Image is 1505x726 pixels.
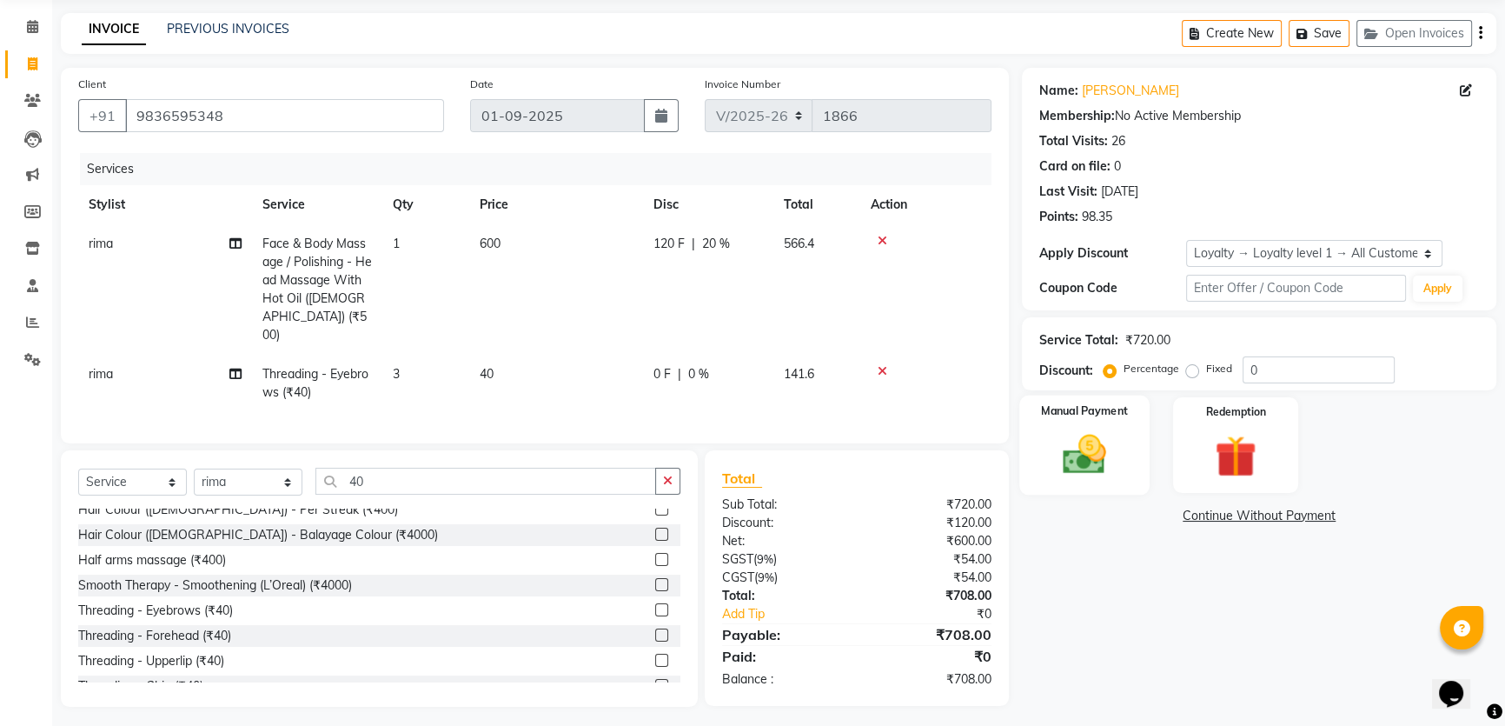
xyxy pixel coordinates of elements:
[709,646,857,667] div: Paid:
[78,602,233,620] div: Threading - Eyebrows (₹40)
[1111,132,1125,150] div: 26
[470,77,494,92] label: Date
[702,235,730,253] span: 20 %
[1101,183,1138,201] div: [DATE]
[1039,157,1111,176] div: Card on file:
[857,550,1004,569] div: ₹54.00
[784,366,814,382] span: 141.6
[860,185,991,224] th: Action
[709,670,857,689] div: Balance :
[722,470,762,488] span: Total
[78,652,224,670] div: Threading - Upperlip (₹40)
[480,236,501,251] span: 600
[757,552,773,566] span: 9%
[78,99,127,132] button: +91
[1039,331,1118,350] div: Service Total:
[688,365,709,383] span: 0 %
[1039,279,1186,297] div: Coupon Code
[758,570,774,584] span: 9%
[78,526,438,544] div: Hair Colour ([DEMOGRAPHIC_DATA]) - Balayage Colour (₹4000)
[78,185,252,224] th: Stylist
[1125,331,1170,350] div: ₹720.00
[709,550,857,569] div: ( )
[80,153,1004,185] div: Services
[678,365,681,383] span: |
[89,236,113,251] span: rima
[1413,276,1462,302] button: Apply
[1114,157,1121,176] div: 0
[709,624,857,645] div: Payable:
[857,646,1004,667] div: ₹0
[692,235,695,253] span: |
[709,587,857,605] div: Total:
[78,627,231,645] div: Threading - Forehead (₹40)
[78,551,226,569] div: Half arms massage (₹400)
[1039,132,1108,150] div: Total Visits:
[881,605,1004,623] div: ₹0
[857,514,1004,532] div: ₹120.00
[1289,20,1349,47] button: Save
[709,496,857,514] div: Sub Total:
[469,185,643,224] th: Price
[167,21,289,37] a: PREVIOUS INVOICES
[709,605,882,623] a: Add Tip
[1041,403,1128,419] label: Manual Payment
[262,366,368,400] span: Threading - Eyebrows (₹40)
[78,677,203,696] div: Threading - Chin (₹40)
[480,366,494,382] span: 40
[262,236,372,343] span: Face & Body Massage / Polishing - Head Massage With Hot Oil ([DEMOGRAPHIC_DATA]) (₹500)
[393,236,400,251] span: 1
[784,236,814,251] span: 566.4
[82,14,146,45] a: INVOICE
[1039,82,1078,100] div: Name:
[857,496,1004,514] div: ₹720.00
[1206,404,1266,420] label: Redemption
[653,235,685,253] span: 120 F
[857,624,1004,645] div: ₹708.00
[1039,244,1186,263] div: Apply Discount
[1202,430,1270,483] img: _gift.svg
[705,77,780,92] label: Invoice Number
[722,569,754,585] span: CGST
[78,77,106,92] label: Client
[1186,275,1406,302] input: Enter Offer / Coupon Code
[643,185,773,224] th: Disc
[1039,107,1479,125] div: No Active Membership
[1050,430,1120,479] img: _cash.svg
[653,365,671,383] span: 0 F
[1039,208,1078,226] div: Points:
[315,468,656,495] input: Search or Scan
[89,366,113,382] span: rima
[1356,20,1472,47] button: Open Invoices
[1432,656,1488,709] iframe: chat widget
[857,670,1004,689] div: ₹708.00
[1124,361,1179,376] label: Percentage
[78,501,398,519] div: Hair Colour ([DEMOGRAPHIC_DATA]) - Per Streak (₹400)
[393,366,400,382] span: 3
[1082,82,1179,100] a: [PERSON_NAME]
[857,532,1004,550] div: ₹600.00
[709,514,857,532] div: Discount:
[773,185,860,224] th: Total
[252,185,382,224] th: Service
[857,569,1004,587] div: ₹54.00
[709,569,857,587] div: ( )
[78,576,352,595] div: Smooth Therapy - Smoothening (L’Oreal) (₹4000)
[1039,362,1093,380] div: Discount:
[1039,107,1115,125] div: Membership:
[1182,20,1282,47] button: Create New
[125,99,444,132] input: Search by Name/Mobile/Email/Code
[709,532,857,550] div: Net:
[857,587,1004,605] div: ₹708.00
[1025,507,1493,525] a: Continue Without Payment
[382,185,469,224] th: Qty
[1082,208,1112,226] div: 98.35
[1206,361,1232,376] label: Fixed
[722,551,753,567] span: SGST
[1039,183,1097,201] div: Last Visit:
